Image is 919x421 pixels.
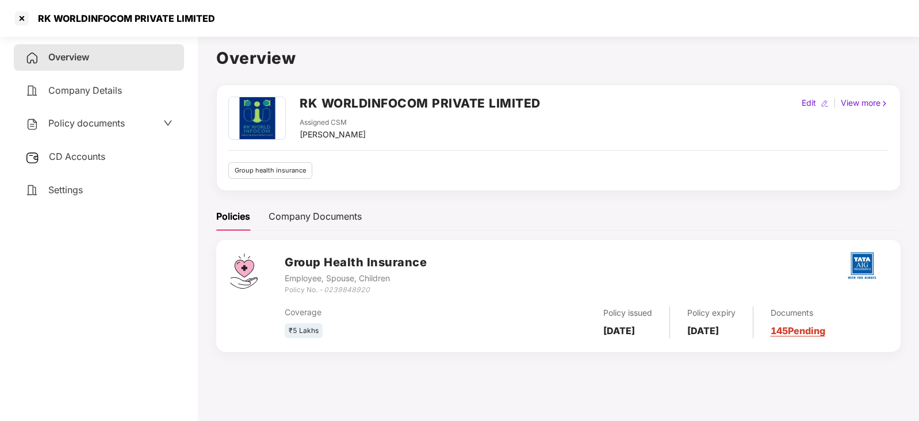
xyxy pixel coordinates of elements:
[25,151,40,164] img: svg+xml;base64,PHN2ZyB3aWR0aD0iMjUiIGhlaWdodD0iMjQiIHZpZXdCb3g9IjAgMCAyNSAyNCIgZmlsbD0ibm9uZSIgeG...
[269,209,362,224] div: Company Documents
[842,246,882,286] img: tatag.png
[324,285,370,294] i: 0239848920
[163,118,173,128] span: down
[285,306,485,319] div: Coverage
[230,97,284,139] img: whatsapp%20image%202024-01-05%20at%2011.24.52%20am.jpeg
[285,323,323,339] div: ₹5 Lakhs
[603,307,652,319] div: Policy issued
[48,117,125,129] span: Policy documents
[821,99,829,108] img: editIcon
[216,45,901,71] h1: Overview
[216,209,250,224] div: Policies
[230,254,258,289] img: svg+xml;base64,PHN2ZyB4bWxucz0iaHR0cDovL3d3dy53My5vcmcvMjAwMC9zdmciIHdpZHRoPSI0Ny43MTQiIGhlaWdodD...
[285,285,427,296] div: Policy No. -
[603,325,635,336] b: [DATE]
[300,128,366,141] div: [PERSON_NAME]
[300,117,366,128] div: Assigned CSM
[880,99,889,108] img: rightIcon
[687,307,736,319] div: Policy expiry
[25,183,39,197] img: svg+xml;base64,PHN2ZyB4bWxucz0iaHR0cDovL3d3dy53My5vcmcvMjAwMC9zdmciIHdpZHRoPSIyNCIgaGVpZ2h0PSIyNC...
[687,325,719,336] b: [DATE]
[771,325,825,336] a: 145 Pending
[48,51,89,63] span: Overview
[799,97,818,109] div: Edit
[25,84,39,98] img: svg+xml;base64,PHN2ZyB4bWxucz0iaHR0cDovL3d3dy53My5vcmcvMjAwMC9zdmciIHdpZHRoPSIyNCIgaGVpZ2h0PSIyNC...
[49,151,105,162] span: CD Accounts
[25,51,39,65] img: svg+xml;base64,PHN2ZyB4bWxucz0iaHR0cDovL3d3dy53My5vcmcvMjAwMC9zdmciIHdpZHRoPSIyNCIgaGVpZ2h0PSIyNC...
[831,97,838,109] div: |
[48,85,122,96] span: Company Details
[300,94,541,113] h2: RK WORLDINFOCOM PRIVATE LIMITED
[31,13,215,24] div: RK WORLDINFOCOM PRIVATE LIMITED
[771,307,825,319] div: Documents
[48,184,83,196] span: Settings
[838,97,891,109] div: View more
[228,162,312,179] div: Group health insurance
[25,117,39,131] img: svg+xml;base64,PHN2ZyB4bWxucz0iaHR0cDovL3d3dy53My5vcmcvMjAwMC9zdmciIHdpZHRoPSIyNCIgaGVpZ2h0PSIyNC...
[285,254,427,271] h3: Group Health Insurance
[285,272,427,285] div: Employee, Spouse, Children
